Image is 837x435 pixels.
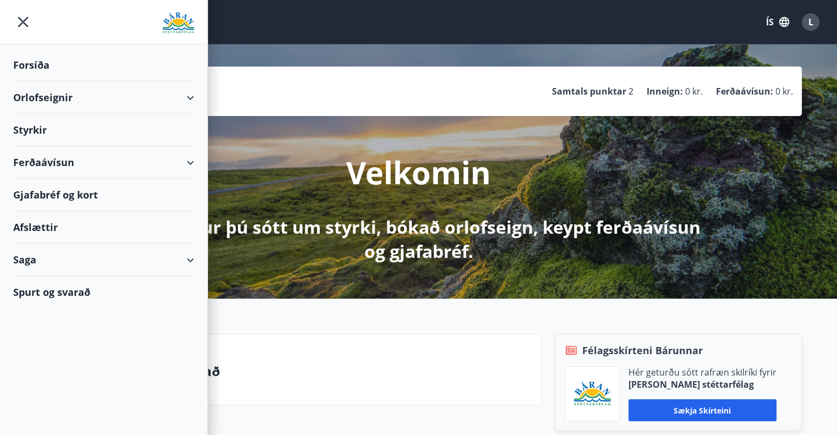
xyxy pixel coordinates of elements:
[13,49,194,81] div: Forsíða
[760,12,795,32] button: ÍS
[13,244,194,276] div: Saga
[13,146,194,179] div: Ferðaávísun
[716,85,773,97] p: Ferðaávísun :
[628,378,776,390] p: [PERSON_NAME] stéttarfélag
[13,114,194,146] div: Styrkir
[628,366,776,378] p: Hér geturðu sótt rafræn skilríki fyrir
[13,276,194,308] div: Spurt og svarað
[13,12,33,32] button: menu
[797,9,824,35] button: L
[582,343,703,357] span: Félagsskírteni Bárunnar
[808,16,813,28] span: L
[628,399,776,421] button: Sækja skírteini
[13,211,194,244] div: Afslættir
[573,381,611,407] img: Bz2lGXKH3FXEIQKvoQ8VL0Fr0uCiWgfgA3I6fSs8.png
[13,179,194,211] div: Gjafabréf og kort
[628,85,633,97] span: 2
[128,215,709,263] p: Hér getur þú sótt um styrki, bókað orlofseign, keypt ferðaávísun og gjafabréf.
[685,85,703,97] span: 0 kr.
[13,81,194,114] div: Orlofseignir
[647,85,683,97] p: Inneign :
[117,362,533,381] p: Spurt og svarað
[552,85,626,97] p: Samtals punktar
[346,151,491,193] p: Velkomin
[775,85,793,97] span: 0 kr.
[162,12,194,34] img: union_logo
